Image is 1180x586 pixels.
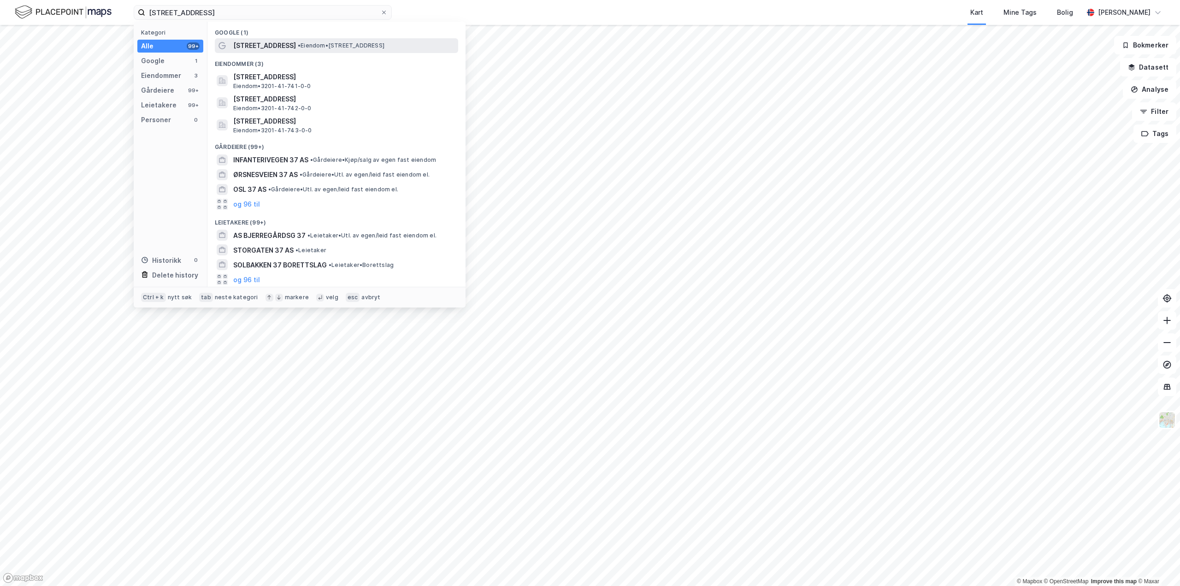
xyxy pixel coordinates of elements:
div: Delete history [152,270,198,281]
div: Gårdeiere (99+) [207,136,466,153]
span: OSL 37 AS [233,184,266,195]
span: INFANTERIVEGEN 37 AS [233,154,308,166]
div: markere [285,294,309,301]
span: • [268,186,271,193]
span: [STREET_ADDRESS] [233,116,454,127]
input: Søk på adresse, matrikkel, gårdeiere, leietakere eller personer [145,6,380,19]
span: • [298,42,301,49]
div: 3 [192,72,200,79]
span: ØRSNESVEIEN 37 AS [233,169,298,180]
div: 0 [192,256,200,264]
span: Leietaker [295,247,326,254]
div: nytt søk [168,294,192,301]
span: • [307,232,310,239]
a: Mapbox homepage [3,573,43,583]
span: Leietaker • Utl. av egen/leid fast eiendom el. [307,232,437,239]
div: esc [346,293,360,302]
div: Leietakere [141,100,177,111]
span: • [300,171,302,178]
div: 99+ [187,87,200,94]
div: Leietakere (99+) [207,212,466,228]
span: Eiendom • 3201-41-741-0-0 [233,83,311,90]
div: velg [326,294,338,301]
button: Datasett [1120,58,1176,77]
span: Eiendom • [STREET_ADDRESS] [298,42,384,49]
span: Gårdeiere • Kjøp/salg av egen fast eiendom [310,156,436,164]
img: Z [1158,411,1176,429]
div: neste kategori [215,294,258,301]
span: Gårdeiere • Utl. av egen/leid fast eiendom el. [300,171,430,178]
span: Leietaker • Borettslag [329,261,394,269]
button: og 96 til [233,199,260,210]
a: Mapbox [1017,578,1042,585]
span: • [329,261,331,268]
div: Google (1) [207,22,466,38]
div: 0 [192,116,200,124]
button: Analyse [1123,80,1176,99]
div: Eiendommer [141,70,181,81]
span: • [295,247,298,254]
span: • [310,156,313,163]
button: og 96 til [233,274,260,285]
div: 1 [192,57,200,65]
span: STORGATEN 37 AS [233,245,294,256]
span: [STREET_ADDRESS] [233,94,454,105]
div: Eiendommer (3) [207,53,466,70]
span: [STREET_ADDRESS] [233,71,454,83]
div: Bolig [1057,7,1073,18]
a: OpenStreetMap [1044,578,1089,585]
div: Ctrl + k [141,293,166,302]
div: 99+ [187,42,200,50]
span: SOLBAKKEN 37 BORETTSLAG [233,260,327,271]
div: tab [199,293,213,302]
div: Historikk [141,255,181,266]
div: Gårdeiere [141,85,174,96]
button: Bokmerker [1114,36,1176,54]
div: 99+ [187,101,200,109]
div: Kart [970,7,983,18]
div: Mine Tags [1003,7,1037,18]
span: Eiendom • 3201-41-743-0-0 [233,127,312,134]
button: Filter [1132,102,1176,121]
img: logo.f888ab2527a4732fd821a326f86c7f29.svg [15,4,112,20]
button: Tags [1133,124,1176,143]
span: [STREET_ADDRESS] [233,40,296,51]
div: Kategori [141,29,203,36]
iframe: Chat Widget [1134,542,1180,586]
div: Google [141,55,165,66]
div: Alle [141,41,153,52]
div: Personer [141,114,171,125]
div: avbryt [361,294,380,301]
span: Gårdeiere • Utl. av egen/leid fast eiendom el. [268,186,398,193]
span: AS BJERREGÅRDSG 37 [233,230,306,241]
span: Eiendom • 3201-41-742-0-0 [233,105,312,112]
a: Improve this map [1091,578,1137,585]
div: [PERSON_NAME] [1098,7,1150,18]
div: Kontrollprogram for chat [1134,542,1180,586]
